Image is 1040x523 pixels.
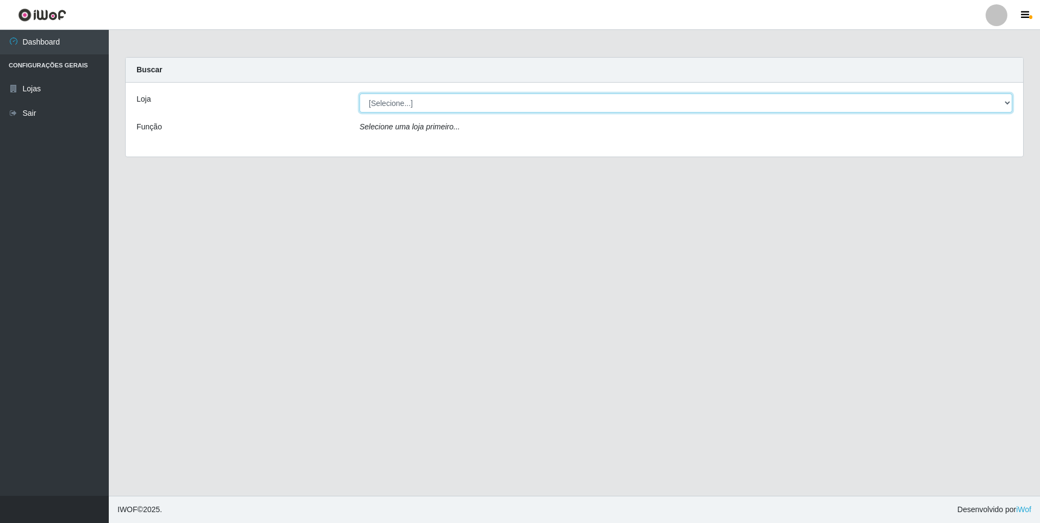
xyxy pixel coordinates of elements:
label: Função [137,121,162,133]
span: Desenvolvido por [957,504,1031,515]
span: IWOF [117,505,138,514]
img: CoreUI Logo [18,8,66,22]
i: Selecione uma loja primeiro... [360,122,460,131]
a: iWof [1016,505,1031,514]
label: Loja [137,94,151,105]
strong: Buscar [137,65,162,74]
span: © 2025 . [117,504,162,515]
